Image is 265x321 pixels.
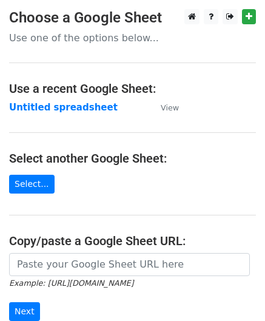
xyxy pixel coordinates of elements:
a: View [149,102,179,113]
h4: Copy/paste a Google Sheet URL: [9,234,256,248]
small: Example: [URL][DOMAIN_NAME] [9,279,133,288]
h4: Use a recent Google Sheet: [9,81,256,96]
a: Untitled spreadsheet [9,102,118,113]
a: Select... [9,175,55,194]
p: Use one of the options below... [9,32,256,44]
input: Next [9,302,40,321]
small: View [161,103,179,112]
h4: Select another Google Sheet: [9,151,256,166]
input: Paste your Google Sheet URL here [9,253,250,276]
h3: Choose a Google Sheet [9,9,256,27]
